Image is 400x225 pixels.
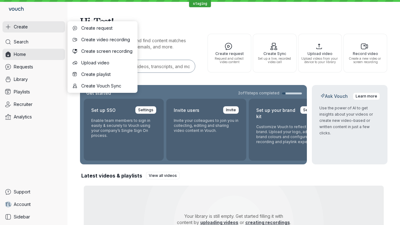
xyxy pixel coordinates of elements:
[14,89,30,95] span: Playlists
[256,52,294,56] span: Create Sync
[2,36,65,47] a: Search
[2,21,65,32] button: Create
[81,37,132,43] span: Create video recording
[149,172,177,179] span: View all videos
[223,106,239,114] a: Invite
[81,60,132,66] span: Upload video
[14,201,31,207] span: Account
[5,201,8,207] span: T
[69,22,136,34] button: Create request
[80,12,387,30] h1: Hi, Test!
[81,71,132,77] span: Create playlist
[226,107,236,113] span: Invite
[301,52,339,56] span: Upload video
[135,106,156,114] a: Settings
[245,220,290,225] a: creating recordings
[298,34,342,72] button: Upload videoUpload videos from your device to your library
[174,106,199,114] h2: Invite users
[14,189,30,195] span: Support
[69,46,136,57] button: Create screen recording
[2,61,65,72] a: Requests
[14,76,28,82] span: Library
[200,220,238,225] a: uploading videos
[210,57,248,64] span: Request and collect video content
[207,34,251,72] button: Create requestRequest and collect video content
[356,93,377,99] span: Learn more
[346,57,384,64] span: Create a new video or screen recording
[256,106,297,121] h2: Set up your brand kit
[80,37,196,50] p: Search for any keywords and find content matches through transcriptions, user emails, and more.
[174,118,239,133] p: Invite your colleagues to join you in collecting, editing and sharing video content in Vouch.
[91,106,116,114] h2: Set up SSO
[14,39,28,45] span: Search
[8,201,12,207] span: U
[2,86,65,97] a: Playlists
[2,74,65,85] a: Library
[2,111,65,122] a: Analytics
[69,69,136,80] button: Create playlist
[303,107,318,113] span: Settings
[14,214,30,220] span: Sidebar
[14,64,33,70] span: Requests
[81,172,142,179] h2: Latest videos & playlists
[2,2,26,16] a: Go to homepage
[319,93,349,99] h2: Ask Vouch
[69,57,136,68] button: Upload video
[2,99,65,110] a: Recruiter
[300,106,321,114] a: Settings
[69,34,136,45] button: Create video recording
[353,92,380,100] a: Learn more
[81,83,132,89] span: Create Vouch Sync
[69,80,136,92] button: Create Vouch Sync
[14,24,28,30] span: Create
[138,107,153,113] span: Settings
[256,124,321,144] p: Customize Vouch to reflect your brand. Upload your logo, adjust brand colours and configure the r...
[238,91,279,96] span: 2 of 11 steps completed
[14,51,26,57] span: Home
[301,57,339,64] span: Upload videos from your device to your library
[81,25,132,31] span: Create request
[91,118,156,138] p: Enable team members to sign in easily & securely to Vouch using your company’s Single Sign On pro...
[2,186,65,197] a: Support
[2,211,65,222] a: Sidebar
[343,34,387,72] button: Record videoCreate a new video or screen recording
[85,90,112,96] h2: Get started
[2,49,65,60] a: Home
[81,48,132,54] span: Create screen recording
[319,105,380,136] p: Use the power of AI to get insights about your videos or create new video-based or written conten...
[210,52,248,56] span: Create request
[14,101,32,107] span: Recruiter
[238,91,302,96] a: 2of11steps completed
[253,34,297,72] button: Create SyncSet up a live, recorded video call
[14,114,32,120] span: Analytics
[346,52,384,56] span: Record video
[256,57,294,64] span: Set up a live, recorded video call
[146,172,180,179] a: View all videos
[2,199,65,210] a: TUAccount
